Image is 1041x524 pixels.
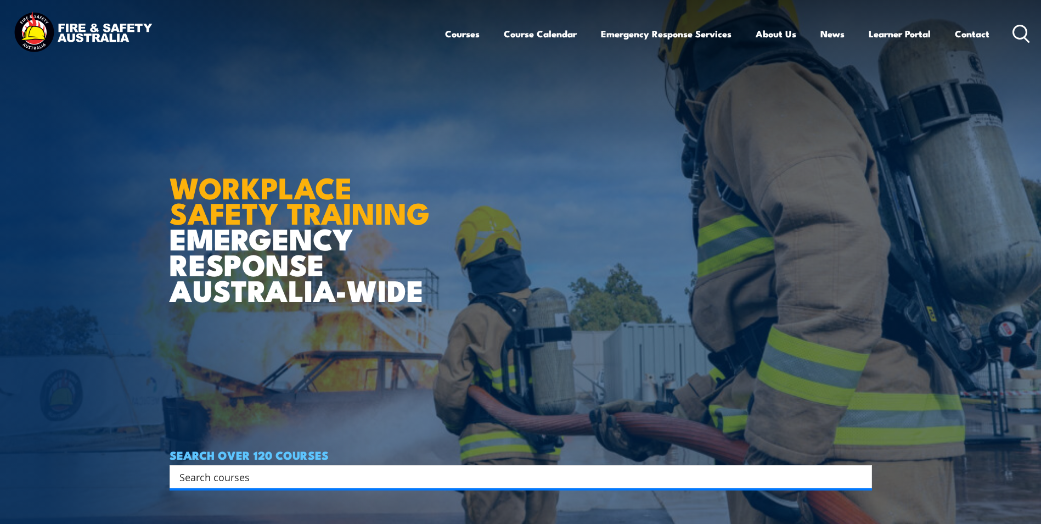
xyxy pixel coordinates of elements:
form: Search form [182,469,850,484]
a: Courses [445,19,480,48]
a: About Us [756,19,796,48]
a: Learner Portal [869,19,931,48]
button: Search magnifier button [853,469,868,484]
a: Course Calendar [504,19,577,48]
a: Emergency Response Services [601,19,731,48]
a: Contact [955,19,989,48]
input: Search input [179,469,848,485]
h1: EMERGENCY RESPONSE AUSTRALIA-WIDE [170,147,438,303]
a: News [820,19,845,48]
strong: WORKPLACE SAFETY TRAINING [170,164,430,235]
h4: SEARCH OVER 120 COURSES [170,449,872,461]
